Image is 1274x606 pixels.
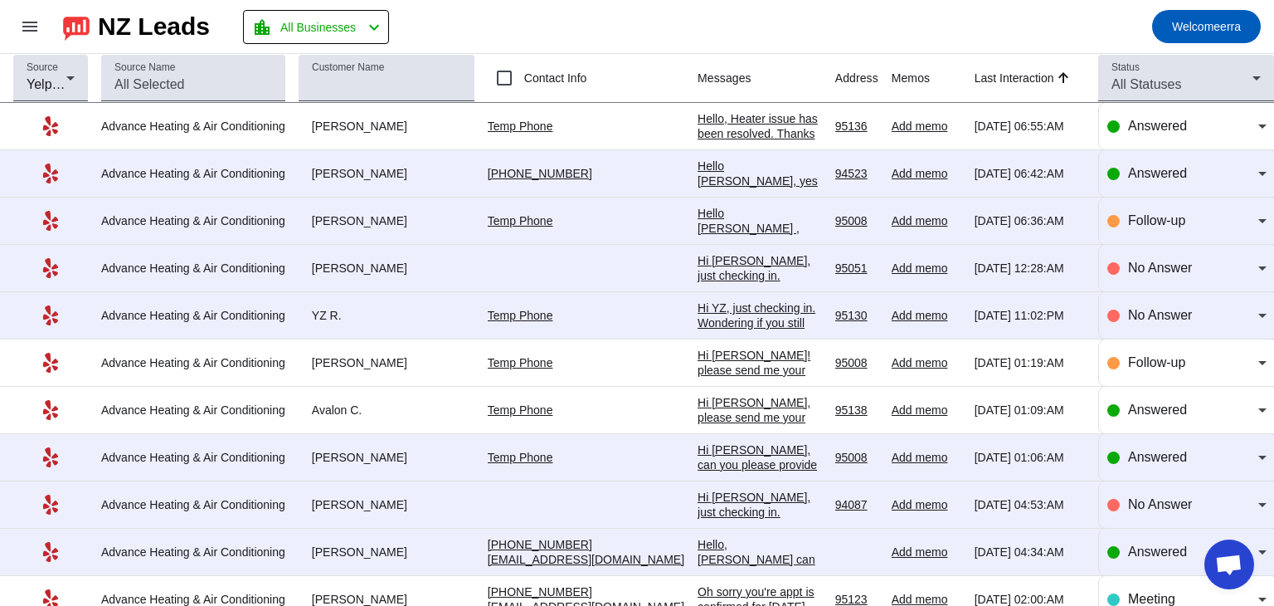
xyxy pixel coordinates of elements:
button: All Businesses [243,10,389,44]
div: [PERSON_NAME] [299,261,474,276]
div: NZ Leads [98,15,210,38]
mat-icon: Yelp [41,211,61,231]
div: Add memo [892,119,961,134]
div: Last Interaction [975,70,1054,86]
div: Add memo [892,497,961,512]
div: [DATE] 06:55:AM [975,119,1085,134]
span: Answered [1128,545,1187,559]
div: [PERSON_NAME] [299,213,474,228]
div: [DATE] 01:06:AM [975,450,1085,465]
img: logo [63,12,90,41]
span: Yelp, Thumbtack [27,77,124,91]
th: Memos [892,54,975,103]
a: Temp Phone [488,120,553,133]
span: No Answer [1128,261,1192,275]
span: Answered [1128,403,1187,417]
div: Add memo [892,308,961,323]
div: [PERSON_NAME] [299,545,474,560]
a: [PHONE_NUMBER] [488,585,592,599]
mat-icon: menu [20,17,40,37]
div: [PERSON_NAME] [299,166,474,181]
div: [DATE] 12:28:AM [975,261,1085,276]
div: Add memo [892,166,961,181]
div: [DATE] 01:09:AM [975,403,1085,418]
div: 95138 [835,403,878,418]
div: Hello, Heater issue has been resolved. Thanks [698,111,822,141]
mat-label: Source Name [114,62,175,73]
a: [PHONE_NUMBER] [488,538,592,551]
mat-icon: chevron_left [364,17,384,37]
a: Temp Phone [488,309,553,322]
mat-icon: location_city [252,17,272,37]
div: Advance Heating & Air Conditioning [101,545,285,560]
div: Advance Heating & Air Conditioning [101,355,285,370]
th: Address [835,54,892,103]
span: Follow-up [1128,355,1185,369]
div: Add memo [892,355,961,370]
a: Temp Phone [488,356,553,369]
div: Hi [PERSON_NAME], can you please provide youe email, property address and number so I can send yo... [698,442,822,532]
a: [EMAIL_ADDRESS][DOMAIN_NAME] [488,553,684,566]
span: Answered [1128,119,1187,133]
div: Advance Heating & Air Conditioning [101,119,285,134]
div: [DATE] 04:34:AM [975,545,1085,560]
div: Advance Heating & Air Conditioning [101,450,285,465]
div: [DATE] 11:02:PM [975,308,1085,323]
div: Advance Heating & Air Conditioning [101,497,285,512]
mat-label: Customer Name [312,62,384,73]
a: Temp Phone [488,403,553,417]
span: Welcome [1172,20,1220,33]
span: Follow-up [1128,213,1185,227]
div: 94523 [835,166,878,181]
a: Temp Phone [488,451,553,464]
mat-label: Source [27,62,58,73]
div: [DATE] 06:36:AM [975,213,1085,228]
div: [PERSON_NAME] [299,119,474,134]
span: All Businesses [280,16,356,39]
mat-icon: Yelp [41,116,61,136]
div: [PERSON_NAME] [299,450,474,465]
div: 95136 [835,119,878,134]
div: Add memo [892,261,961,276]
div: Add memo [892,450,961,465]
div: Add memo [892,213,961,228]
div: Add memo [892,403,961,418]
mat-icon: Yelp [41,495,61,515]
mat-icon: Yelp [41,258,61,278]
div: [PERSON_NAME] [299,355,474,370]
div: Hi [PERSON_NAME], just checking in. Wondering if you still need help with your project. Please le... [698,253,822,388]
a: Temp Phone [488,214,553,227]
div: 94087 [835,497,878,512]
span: erra [1172,15,1241,38]
div: Advance Heating & Air Conditioning [101,308,285,323]
button: Welcomeerra [1152,10,1261,43]
div: 95008 [835,450,878,465]
span: No Answer [1128,308,1192,322]
div: Add memo [892,545,961,560]
mat-icon: Yelp [41,400,61,420]
div: Hi [PERSON_NAME], please send me your address, email and number so I can send you an estimate. Th... [698,395,822,485]
div: [PERSON_NAME] [299,497,474,512]
div: Advance Heating & Air Conditioning [101,261,285,276]
mat-icon: Yelp [41,353,61,373]
div: 95008 [835,213,878,228]
mat-icon: Yelp [41,447,61,467]
mat-icon: Yelp [41,542,61,562]
div: 95051 [835,261,878,276]
div: Hi YZ, just checking in. Wondering if you still need help with your project. Please let me know, ... [698,301,822,420]
div: Hello [PERSON_NAME] , please send me your availability here [698,206,822,266]
div: 95008 [835,355,878,370]
div: [DATE] 04:53:AM [975,497,1085,512]
div: [DATE] 06:42:AM [975,166,1085,181]
span: Meeting [1128,592,1175,606]
mat-label: Status [1111,62,1140,73]
span: All Statuses [1111,77,1181,91]
div: Advance Heating & Air Conditioning [101,166,285,181]
div: Advance Heating & Air Conditioning [101,403,285,418]
div: [DATE] 01:19:AM [975,355,1085,370]
div: Hi [PERSON_NAME]! please send me your address, email and number so I can send you an estimate. Th... [698,348,822,437]
span: Answered [1128,450,1187,464]
span: No Answer [1128,497,1192,511]
div: Advance Heating & Air Conditioning [101,213,285,228]
span: Answered [1128,166,1187,180]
